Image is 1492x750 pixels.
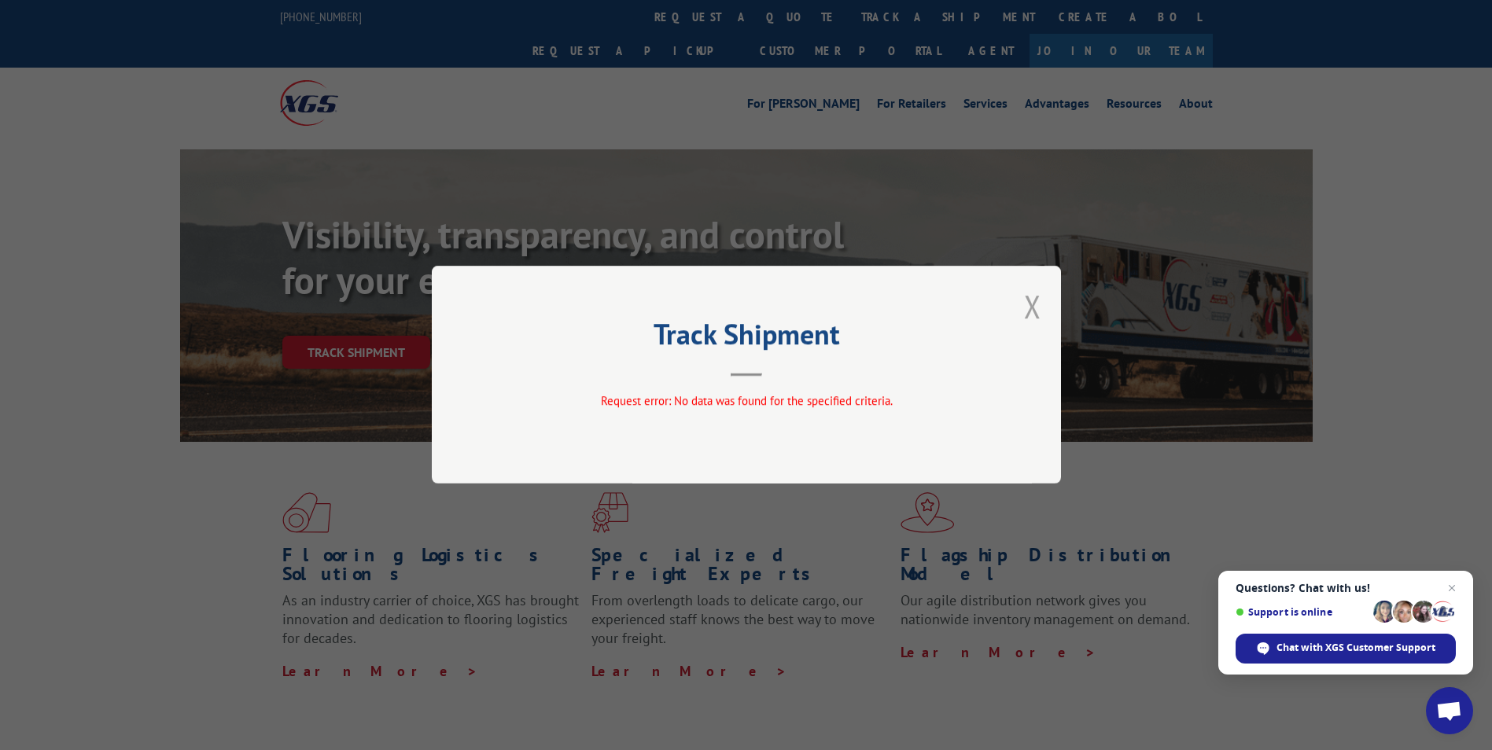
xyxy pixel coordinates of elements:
[1426,687,1473,734] div: Open chat
[1236,606,1368,618] span: Support is online
[1276,641,1435,655] span: Chat with XGS Customer Support
[600,394,892,409] span: Request error: No data was found for the specified criteria.
[1442,579,1461,597] span: Close chat
[510,323,982,353] h2: Track Shipment
[1236,582,1456,594] span: Questions? Chat with us!
[1236,634,1456,664] div: Chat with XGS Customer Support
[1024,285,1041,327] button: Close modal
